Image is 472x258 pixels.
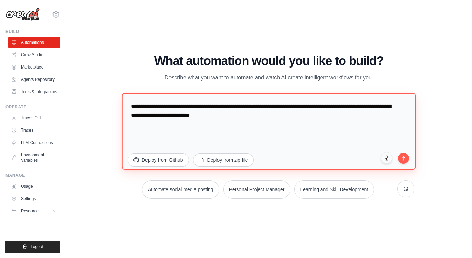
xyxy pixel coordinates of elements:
[142,180,219,199] button: Automate social media posting
[128,153,189,167] button: Deploy from Github
[5,173,60,178] div: Manage
[8,37,60,48] a: Automations
[8,125,60,136] a: Traces
[21,208,40,214] span: Resources
[8,112,60,123] a: Traces Old
[8,149,60,166] a: Environment Variables
[31,244,43,249] span: Logout
[8,49,60,60] a: Crew Studio
[223,180,291,199] button: Personal Project Manager
[438,225,472,258] div: Chat-Widget
[8,206,60,217] button: Resources
[8,137,60,148] a: LLM Connections
[8,62,60,73] a: Marketplace
[8,74,60,85] a: Agents Repository
[123,54,414,68] h1: What automation would you like to build?
[5,8,40,21] img: Logo
[8,193,60,204] a: Settings
[5,29,60,34] div: Build
[154,73,384,82] p: Describe what you want to automate and watch AI create intelligent workflows for you.
[8,181,60,192] a: Usage
[8,86,60,97] a: Tools & Integrations
[438,225,472,258] iframe: Chat Widget
[5,104,60,110] div: Operate
[5,241,60,253] button: Logout
[193,153,254,167] button: Deploy from zip file
[294,180,374,199] button: Learning and Skill Development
